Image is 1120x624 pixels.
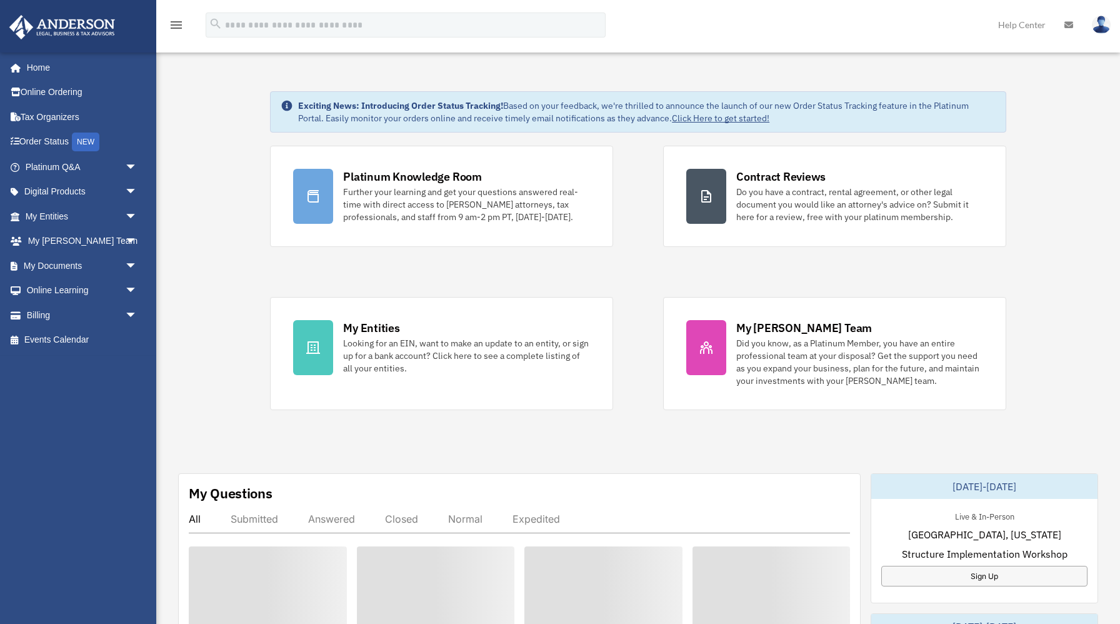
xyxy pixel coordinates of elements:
[125,204,150,229] span: arrow_drop_down
[189,484,272,503] div: My Questions
[209,17,222,31] i: search
[448,513,482,525] div: Normal
[9,253,156,278] a: My Documentsarrow_drop_down
[736,169,826,184] div: Contract Reviews
[125,179,150,205] span: arrow_drop_down
[270,146,613,247] a: Platinum Knowledge Room Further your learning and get your questions answered real-time with dire...
[231,513,278,525] div: Submitted
[125,253,150,279] span: arrow_drop_down
[343,320,399,336] div: My Entities
[871,474,1097,499] div: [DATE]-[DATE]
[125,278,150,304] span: arrow_drop_down
[9,303,156,328] a: Billingarrow_drop_down
[9,104,156,129] a: Tax Organizers
[9,328,156,353] a: Events Calendar
[125,154,150,180] span: arrow_drop_down
[663,146,1006,247] a: Contract Reviews Do you have a contract, rental agreement, or other legal document you would like...
[736,320,872,336] div: My [PERSON_NAME] Team
[298,99,996,124] div: Based on your feedback, we're thrilled to announce the launch of our new Order Status Tracking fe...
[125,303,150,328] span: arrow_drop_down
[343,337,590,375] div: Looking for an EIN, want to make an update to an entity, or sign up for a bank account? Click her...
[908,527,1061,542] span: [GEOGRAPHIC_DATA], [US_STATE]
[9,55,150,80] a: Home
[9,278,156,303] a: Online Learningarrow_drop_down
[1092,16,1111,34] img: User Pic
[9,229,156,254] a: My [PERSON_NAME] Teamarrow_drop_down
[663,297,1006,410] a: My [PERSON_NAME] Team Did you know, as a Platinum Member, you have an entire professional team at...
[72,133,99,151] div: NEW
[736,186,983,223] div: Do you have a contract, rental agreement, or other legal document you would like an attorney's ad...
[945,509,1024,522] div: Live & In-Person
[9,129,156,155] a: Order StatusNEW
[343,186,590,223] div: Further your learning and get your questions answered real-time with direct access to [PERSON_NAM...
[270,297,613,410] a: My Entities Looking for an EIN, want to make an update to an entity, or sign up for a bank accoun...
[6,15,119,39] img: Anderson Advisors Platinum Portal
[9,80,156,105] a: Online Ordering
[736,337,983,387] div: Did you know, as a Platinum Member, you have an entire professional team at your disposal? Get th...
[9,204,156,229] a: My Entitiesarrow_drop_down
[902,546,1067,561] span: Structure Implementation Workshop
[672,113,769,124] a: Click Here to get started!
[298,100,503,111] strong: Exciting News: Introducing Order Status Tracking!
[308,513,355,525] div: Answered
[512,513,560,525] div: Expedited
[169,18,184,33] i: menu
[881,566,1087,586] a: Sign Up
[9,154,156,179] a: Platinum Q&Aarrow_drop_down
[385,513,418,525] div: Closed
[189,513,201,525] div: All
[9,179,156,204] a: Digital Productsarrow_drop_down
[343,169,482,184] div: Platinum Knowledge Room
[169,22,184,33] a: menu
[125,229,150,254] span: arrow_drop_down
